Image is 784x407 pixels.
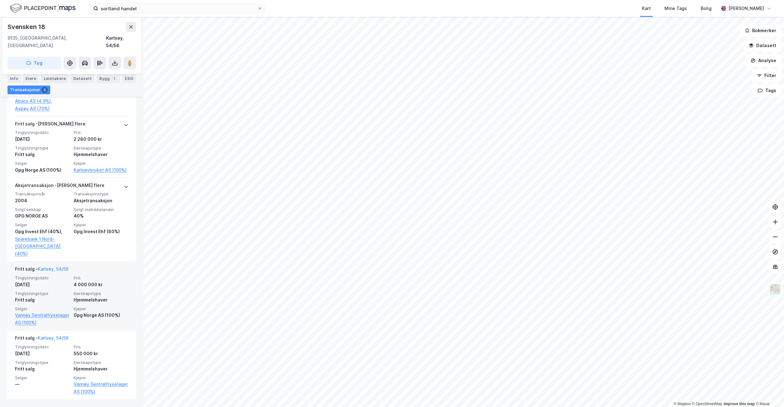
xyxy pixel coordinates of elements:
div: 40% [74,212,129,220]
div: Bygg [97,74,120,83]
span: Tinglysningsdato [15,344,70,350]
div: Hjemmelshaver [74,296,129,304]
input: Søk på adresse, matrikkel, gårdeiere, leietakere eller personer [98,4,257,13]
div: 9135, [GEOGRAPHIC_DATA], [GEOGRAPHIC_DATA] [7,34,106,49]
button: Datasett [743,39,782,52]
span: Tinglysningsdato [15,275,70,281]
div: Svensken 18 [7,22,46,32]
div: Fritt salg [15,296,70,304]
div: [DATE] [15,281,70,288]
iframe: Chat Widget [753,377,784,407]
span: Selger [15,306,70,311]
div: 2 280 000 kr [74,135,129,143]
div: 1 [111,76,117,82]
span: Pris [74,344,129,350]
a: Karlsøy, 54/56 [38,335,69,341]
span: Eierskapstype [74,291,129,296]
button: Tag [7,57,61,69]
a: Improve this map [724,402,755,406]
span: Pris [74,275,129,281]
span: Selger [15,375,70,380]
div: Gpg Norge AS (100%) [15,166,70,174]
a: Karlsøybruket AS (100%) [74,166,129,174]
div: Eiere [23,74,39,83]
div: 5 [41,87,48,93]
div: [DATE] [15,350,70,357]
button: Filter [752,69,782,82]
span: Kjøper [74,306,129,311]
div: Fritt salg [15,151,70,158]
span: Solgt selskap [15,207,70,212]
a: Vannøy Sentralfryselager AS (100%) [15,311,70,326]
div: Transaksjoner [7,86,50,94]
a: OpenStreetMap [692,402,722,406]
div: Hjemmelshaver [74,365,129,373]
div: 4 000 000 kr [74,281,129,288]
div: Info [7,74,21,83]
div: Fritt salg - [15,334,69,344]
div: Karlsøy, 54/56 [106,34,136,49]
a: Vannøy Sentralfryselager AS (100%) [74,380,129,395]
a: Aspøy AS (70%) [15,105,70,112]
div: [PERSON_NAME] [728,5,764,12]
span: Kjøper [74,375,129,380]
div: Datasett [71,74,94,83]
div: GPG NORGE AS [15,212,70,220]
div: Aksjetransaksjon [74,197,129,204]
div: 2004 [15,197,70,204]
div: ESG [122,74,136,83]
span: Eierskapstype [74,145,129,151]
div: Fritt salg [15,365,70,373]
span: Tinglysningstype [15,145,70,151]
div: Gpg Invest Ehf (80%) [74,228,129,235]
div: Fritt salg - [PERSON_NAME] flere [15,120,85,130]
span: Pris [74,130,129,135]
span: Selger [15,222,70,228]
div: Gpg Norge AS (100%) [74,311,129,319]
img: Z [769,283,781,295]
span: Tinglysningstype [15,291,70,296]
div: Fritt salg - [15,265,69,275]
div: Aksjetransaksjon - [PERSON_NAME] flere [15,182,105,192]
img: logo.f888ab2527a4732fd821a326f86c7f29.svg [10,3,75,14]
span: Kjøper [74,222,129,228]
button: Tags [752,84,782,97]
div: Bolig [701,5,712,12]
a: Mapbox [674,402,691,406]
a: Abacs AS (4.9%), [15,97,70,105]
a: Sparebank 1 Nord-[GEOGRAPHIC_DATA] (40%) [15,235,70,258]
div: Leietakere [41,74,68,83]
span: Tinglysningsdato [15,130,70,135]
span: Eierskapstype [74,360,129,365]
div: [DATE] [15,135,70,143]
div: Mine Tags [665,5,687,12]
div: Hjemmelshaver [74,151,129,158]
a: Karlsøy, 54/56 [38,266,69,272]
div: 550 000 kr [74,350,129,357]
div: Gpg Invest Ehf (40%), [15,228,70,235]
span: Kjøper [74,161,129,166]
span: Solgt matrikkelandel [74,207,129,212]
span: Transaksjonsår [15,191,70,197]
span: Transaksjonstype [74,191,129,197]
span: Tinglysningstype [15,360,70,365]
button: Bokmerker [739,24,782,37]
span: Selger [15,161,70,166]
div: — [15,380,70,388]
div: Kart [642,5,651,12]
button: Analyse [745,54,782,67]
